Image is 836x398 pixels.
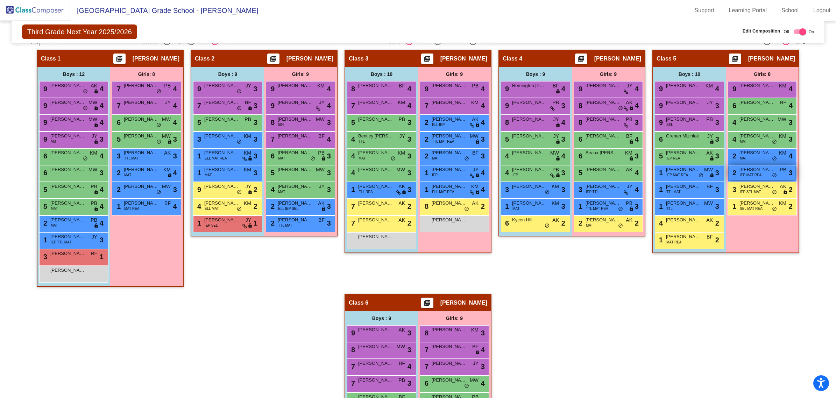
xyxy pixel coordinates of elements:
button: Print Students Details [267,54,279,64]
span: JY [553,116,559,123]
span: 4 [481,84,485,94]
span: 4 [100,151,104,161]
span: KM [317,82,325,90]
span: lock [629,139,634,145]
span: 8 [269,119,275,126]
span: 3 [481,134,485,144]
span: KM [244,133,251,140]
span: 6 [731,102,736,109]
span: 3 [100,134,104,144]
span: 9 [42,135,47,143]
span: [PERSON_NAME] [358,82,393,89]
span: 9 [657,102,663,109]
span: do_not_disturb_alt [156,122,161,128]
mat-icon: picture_as_pdf [731,55,739,65]
span: JY [246,82,251,90]
span: ELL MAT REA [205,156,227,161]
span: KM [779,149,786,157]
span: MW [162,116,171,123]
span: 7 [115,85,121,93]
span: [PERSON_NAME] [124,116,159,123]
span: MW [162,133,171,140]
span: PB [318,149,325,157]
span: lock [709,156,714,162]
span: MAT [740,139,747,144]
span: PB [626,116,632,123]
span: [GEOGRAPHIC_DATA] Grade School - [PERSON_NAME] [70,5,258,16]
span: lock [709,139,714,145]
span: [PERSON_NAME] [666,99,701,106]
span: lock [94,122,99,128]
span: 5 [349,119,355,126]
button: Print Students Details [729,54,741,64]
span: do_not_disturb_alt [237,139,242,145]
span: Third Grade Next Year 2025/2026 [22,24,137,39]
span: 3 [561,134,565,144]
span: 3 [327,151,331,161]
span: AK [91,82,97,90]
span: 6 [577,135,582,143]
span: 6 [115,119,121,126]
span: 3 [715,151,719,161]
span: [PERSON_NAME] [512,116,547,123]
div: Girls: 8 [110,67,183,81]
span: [PERSON_NAME] [278,82,313,89]
span: 7 [349,102,355,109]
span: 3 [635,117,639,128]
span: KM [779,82,786,90]
span: AK [472,116,479,123]
span: AK [706,149,713,157]
span: [PERSON_NAME] [278,99,313,106]
span: PB [472,82,479,90]
span: AK [164,149,171,157]
span: 6 [269,152,275,160]
span: 3 [481,151,485,161]
span: [PERSON_NAME] [432,166,467,173]
mat-icon: picture_as_pdf [115,55,123,65]
span: Grenan Miziniak [666,133,701,140]
span: 3 [715,134,719,144]
span: lock [555,89,560,94]
span: 8 [577,119,582,126]
span: 9 [42,85,47,93]
span: KM [471,99,479,106]
span: PB [552,99,559,106]
span: 3 [715,117,719,128]
span: KM [706,82,713,90]
span: 4 [408,84,411,94]
span: 9 [42,102,47,109]
span: ELL IEP [432,122,445,127]
span: [PERSON_NAME] [432,149,467,156]
span: 4 [327,84,331,94]
span: lock [248,156,253,162]
span: do_not_disturb_alt [391,156,396,162]
span: 4 [561,151,565,161]
span: 4 [635,134,639,144]
span: 9 [657,119,663,126]
span: do_not_disturb_alt [156,89,161,94]
mat-icon: picture_as_pdf [423,299,431,309]
span: MAT [432,156,439,161]
span: MAT [359,156,366,161]
span: MW [88,99,97,106]
span: 3 [254,134,257,144]
span: 9 [423,85,428,93]
span: [PERSON_NAME] [50,116,85,123]
button: Print Students Details [113,54,126,64]
span: 4 [715,84,719,94]
span: 3 [254,100,257,111]
span: [PERSON_NAME] [748,55,795,62]
span: [PERSON_NAME] [586,99,621,106]
span: BF [626,133,632,140]
span: 4 [349,152,355,160]
span: lock [94,89,99,94]
span: 3 [254,151,257,161]
span: 9 [577,85,582,93]
span: [PERSON_NAME][US_STATE] [278,149,313,156]
span: IEP REA [666,156,680,161]
span: 4 [481,117,485,128]
span: 5 [503,135,509,143]
div: Boys : 12 [37,67,110,81]
span: Class 5 [657,55,676,62]
span: lock [629,106,634,111]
